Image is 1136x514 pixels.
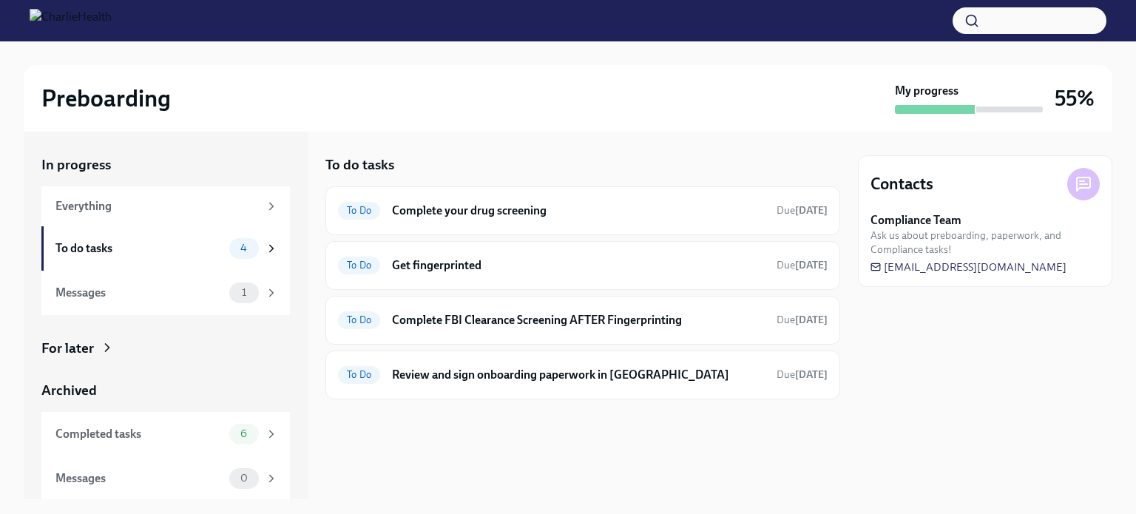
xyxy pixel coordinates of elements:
[392,257,765,274] h6: Get fingerprinted
[870,260,1066,274] a: [EMAIL_ADDRESS][DOMAIN_NAME]
[30,9,112,33] img: CharlieHealth
[41,412,290,456] a: Completed tasks6
[338,199,828,223] a: To DoComplete your drug screeningDue[DATE]
[41,456,290,501] a: Messages0
[777,259,828,271] span: Due
[795,259,828,271] strong: [DATE]
[338,254,828,277] a: To DoGet fingerprintedDue[DATE]
[870,212,961,229] strong: Compliance Team
[1055,85,1095,112] h3: 55%
[41,186,290,226] a: Everything
[795,204,828,217] strong: [DATE]
[41,381,290,400] a: Archived
[795,314,828,326] strong: [DATE]
[41,339,290,358] a: For later
[55,470,223,487] div: Messages
[41,155,290,175] a: In progress
[895,83,958,99] strong: My progress
[777,204,828,217] span: Due
[795,368,828,381] strong: [DATE]
[338,314,380,325] span: To Do
[777,368,828,382] span: August 25th, 2025 07:00
[338,369,380,380] span: To Do
[55,198,259,214] div: Everything
[777,258,828,272] span: August 22nd, 2025 07:00
[55,285,223,301] div: Messages
[325,155,394,175] h5: To do tasks
[777,313,828,327] span: August 25th, 2025 07:00
[392,367,765,383] h6: Review and sign onboarding paperwork in [GEOGRAPHIC_DATA]
[41,84,171,113] h2: Preboarding
[41,339,94,358] div: For later
[392,203,765,219] h6: Complete your drug screening
[338,205,380,216] span: To Do
[338,363,828,387] a: To DoReview and sign onboarding paperwork in [GEOGRAPHIC_DATA]Due[DATE]
[55,240,223,257] div: To do tasks
[777,368,828,381] span: Due
[233,287,255,298] span: 1
[338,260,380,271] span: To Do
[41,226,290,271] a: To do tasks4
[41,271,290,315] a: Messages1
[870,173,933,195] h4: Contacts
[231,428,256,439] span: 6
[777,314,828,326] span: Due
[870,229,1100,257] span: Ask us about preboarding, paperwork, and Compliance tasks!
[231,473,257,484] span: 0
[338,308,828,332] a: To DoComplete FBI Clearance Screening AFTER FingerprintingDue[DATE]
[231,243,256,254] span: 4
[55,426,223,442] div: Completed tasks
[777,203,828,217] span: August 22nd, 2025 07:00
[392,312,765,328] h6: Complete FBI Clearance Screening AFTER Fingerprinting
